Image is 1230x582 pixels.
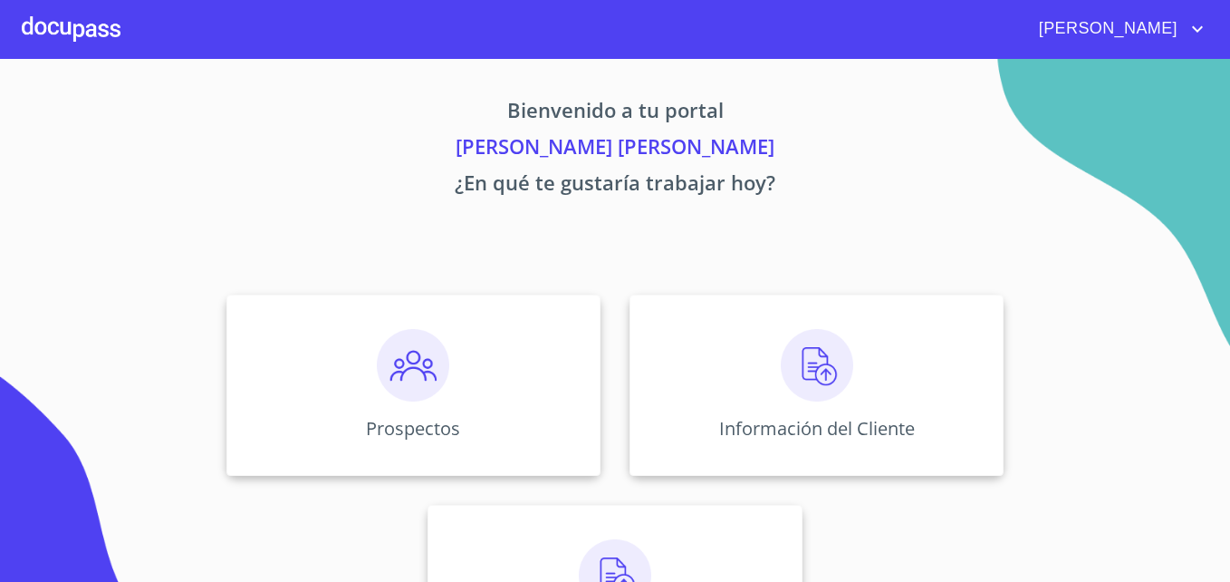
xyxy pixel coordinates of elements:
span: [PERSON_NAME] [1025,15,1187,44]
p: ¿En qué te gustaría trabajar hoy? [57,168,1173,204]
p: Información del Cliente [719,416,915,441]
button: account of current user [1025,15,1208,44]
img: carga.png [781,329,853,402]
img: prospectos.png [377,329,449,402]
p: Bienvenido a tu portal [57,95,1173,131]
p: Prospectos [366,416,460,441]
p: [PERSON_NAME] [PERSON_NAME] [57,131,1173,168]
